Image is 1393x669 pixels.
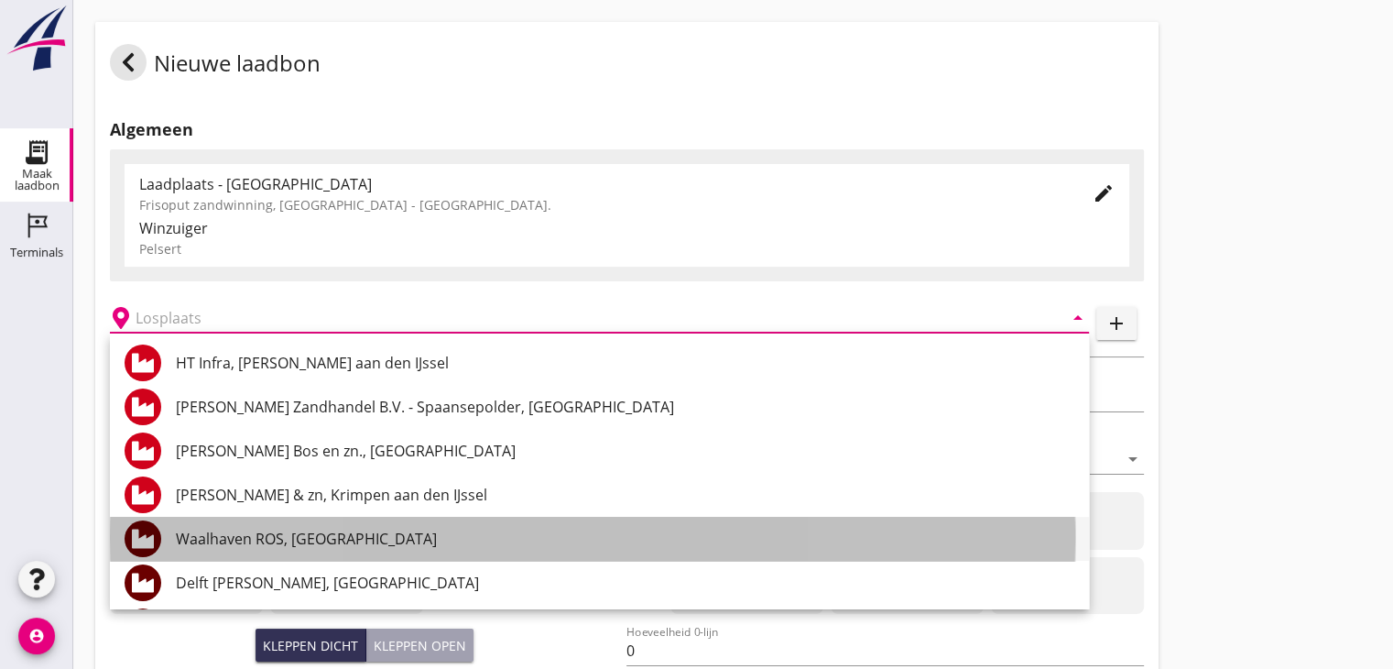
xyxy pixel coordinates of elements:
[139,217,1115,239] div: Winzuiger
[176,572,1074,594] div: Delft [PERSON_NAME], [GEOGRAPHIC_DATA]
[1093,182,1115,204] i: edit
[626,636,1143,665] input: Hoeveelheid 0-lijn
[530,596,563,613] strong: 09:54
[176,528,1074,550] div: Waalhaven ROS, [GEOGRAPHIC_DATA]
[110,117,1144,142] h2: Algemeen
[10,247,63,258] div: Terminals
[1067,307,1089,329] i: arrow_drop_down
[110,44,321,88] div: Nieuwe laadbon
[176,352,1074,374] div: HT Infra, [PERSON_NAME] aan den IJssel
[139,239,1115,258] div: Pelsert
[1105,313,1127,334] i: add
[1122,448,1144,470] i: arrow_drop_down
[139,195,1063,214] div: Frisoput zandwinning, [GEOGRAPHIC_DATA] - [GEOGRAPHIC_DATA].
[139,173,1063,195] div: Laadplaats - [GEOGRAPHIC_DATA]
[366,629,473,662] button: Kleppen open
[176,396,1074,418] div: [PERSON_NAME] Zandhandel B.V. - Spaansepolder, [GEOGRAPHIC_DATA]
[176,484,1074,506] div: [PERSON_NAME] & zn, Krimpen aan den IJssel
[263,636,358,655] div: Kleppen dicht
[136,303,1038,333] input: Losplaats
[176,440,1074,462] div: [PERSON_NAME] Bos en zn., [GEOGRAPHIC_DATA]
[4,5,70,72] img: logo-small.a267ee39.svg
[18,618,55,654] i: account_circle
[374,636,466,655] div: Kleppen open
[256,629,366,662] button: Kleppen dicht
